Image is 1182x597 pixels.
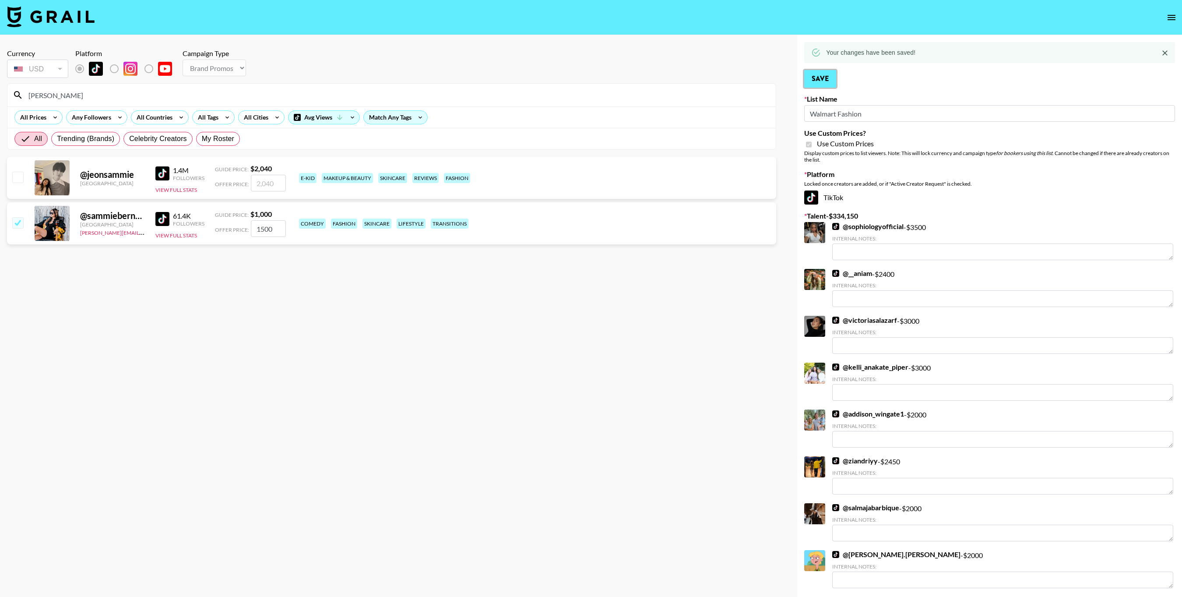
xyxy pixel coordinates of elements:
div: @ sammiebernabe [80,210,145,221]
div: Internal Notes: [832,329,1173,336]
div: Avg Views [288,111,359,124]
a: @ziandriyy [832,456,878,465]
span: Trending (Brands) [57,134,114,144]
div: 61.4K [173,212,204,220]
div: List locked to TikTok. [75,60,179,78]
input: 1,000 [251,220,286,237]
div: Internal Notes: [832,235,1173,242]
div: Internal Notes: [832,516,1173,523]
button: Save [804,70,836,88]
span: All [34,134,42,144]
div: Match Any Tags [364,111,427,124]
div: Internal Notes: [832,470,1173,476]
span: Celebrity Creators [129,134,187,144]
img: TikTok [832,270,839,277]
div: Locked once creators are added, or if "Active Creator Request" is checked. [804,180,1175,187]
div: All Countries [131,111,174,124]
div: Platform [75,49,179,58]
div: @ jeonsammie [80,169,145,180]
div: - $ 3000 [832,363,1173,401]
img: YouTube [158,62,172,76]
div: Internal Notes: [832,563,1173,570]
button: Close [1158,46,1171,60]
div: Internal Notes: [832,376,1173,382]
input: Search by User Name [23,88,770,102]
div: fashion [331,219,357,229]
img: TikTok [89,62,103,76]
div: skincare [378,173,407,183]
img: TikTok [804,191,818,205]
img: TikTok [832,457,839,464]
span: Guide Price: [215,166,249,173]
img: Instagram [123,62,137,76]
div: - $ 3500 [832,222,1173,260]
span: Use Custom Prices [817,139,874,148]
div: All Prices [15,111,48,124]
label: Use Custom Prices? [804,129,1175,138]
span: Guide Price: [215,212,249,218]
a: @[PERSON_NAME].[PERSON_NAME] [832,550,960,559]
div: fashion [444,173,470,183]
div: - $ 2450 [832,456,1173,495]
div: USD [9,61,67,77]
div: - $ 2000 [832,410,1173,448]
em: for bookers using this list [996,150,1052,156]
div: Internal Notes: [832,282,1173,289]
div: - $ 2400 [832,269,1173,307]
div: Followers [173,220,204,227]
div: Your changes have been saved! [826,45,915,60]
div: Internal Notes: [832,423,1173,429]
a: @__aniam [832,269,872,278]
strong: $ 2,040 [250,164,272,173]
div: - $ 2000 [832,503,1173,541]
div: Currency is locked to USD [7,58,68,80]
img: TikTok [832,504,839,511]
button: View Full Stats [155,232,197,239]
img: TikTok [832,551,839,558]
a: @sophiologyofficial [832,222,904,231]
a: @kelli_anakate_piper [832,363,908,371]
label: List Name [804,95,1175,103]
span: Offer Price: [215,181,249,187]
label: Platform [804,170,1175,179]
div: Campaign Type [183,49,246,58]
div: comedy [299,219,326,229]
div: e-kid [299,173,317,183]
div: TikTok [804,191,1175,205]
div: reviews [412,173,439,183]
div: [GEOGRAPHIC_DATA] [80,180,145,187]
img: TikTok [155,166,169,180]
strong: $ 1,000 [250,210,272,218]
div: All Cities [239,111,270,124]
div: Currency [7,49,68,58]
div: - $ 3000 [832,316,1173,354]
div: Followers [173,175,204,181]
button: View Full Stats [155,187,197,193]
a: @addison_wingate1 [832,410,904,418]
label: Talent - $ 334,150 [804,212,1175,220]
input: 2,040 [251,175,286,191]
img: TikTok [832,223,839,230]
div: [GEOGRAPHIC_DATA] [80,221,145,228]
div: All Tags [193,111,220,124]
div: transitions [431,219,468,229]
img: TikTok [155,212,169,226]
div: makeup & beauty [322,173,373,183]
img: TikTok [832,317,839,324]
a: @salmajabarbique [832,503,899,512]
img: Grail Talent [7,6,95,27]
div: Any Followers [67,111,113,124]
span: My Roster [202,134,234,144]
a: [PERSON_NAME][EMAIL_ADDRESS][DOMAIN_NAME] [80,228,210,236]
img: TikTok [832,410,839,417]
a: @victoriasalazarf [832,316,897,325]
div: lifestyle [397,219,426,229]
div: - $ 2000 [832,550,1173,588]
img: TikTok [832,364,839,371]
span: Offer Price: [215,226,249,233]
button: open drawer [1163,9,1180,26]
div: 1.4M [173,166,204,175]
div: skincare [362,219,391,229]
div: Display custom prices to list viewers. Note: This will lock currency and campaign type . Cannot b... [804,150,1175,163]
